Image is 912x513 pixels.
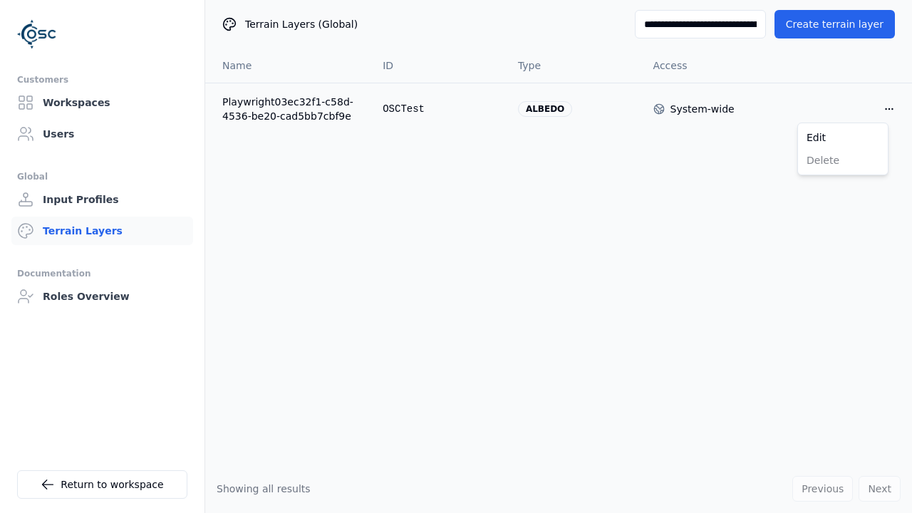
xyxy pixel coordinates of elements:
span: Showing all results [217,483,311,494]
a: Edit [801,126,885,149]
div: OSCTest [383,102,495,116]
a: Return to workspace [17,470,187,499]
th: Access [642,48,777,83]
span: Terrain Layers (Global) [245,17,358,31]
th: Type [507,48,642,83]
th: ID [371,48,507,83]
div: albedo [518,101,572,117]
div: Customers [17,71,187,88]
div: Documentation [17,265,187,282]
a: Users [11,120,193,148]
a: Workspaces [11,88,193,117]
div: System-wide [670,102,735,116]
div: Playwright03ec32f1-c58d-4536-be20-cad5bb7cbf9e [222,95,360,123]
a: Input Profiles [11,185,193,214]
img: Logo [17,14,57,54]
button: Create terrain layer [774,10,895,38]
a: Roles Overview [11,282,193,311]
div: Global [17,168,187,185]
th: Name [205,48,371,83]
a: Terrain Layers [11,217,193,245]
